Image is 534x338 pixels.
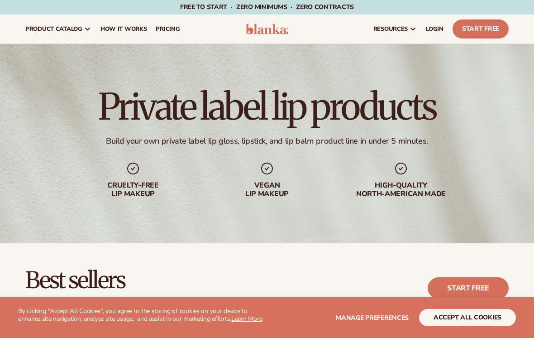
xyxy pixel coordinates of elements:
a: product catalog [21,14,96,43]
span: Free to start · ZERO minimums · ZERO contracts [180,3,354,11]
span: How It Works [100,25,147,33]
p: By clicking "Accept All Cookies", you agree to the storing of cookies on your device to enhance s... [18,308,267,323]
span: resources [373,25,408,33]
a: LOGIN [421,14,448,43]
span: pricing [156,25,180,33]
span: LOGIN [426,25,443,33]
div: High-quality North-american made [343,181,459,198]
h2: Best sellers [25,269,377,293]
a: Start Free [453,19,509,39]
a: How It Works [96,14,152,43]
div: Cruelty-free lip makeup [75,181,191,198]
button: accept all cookies [419,309,516,326]
div: Build your own private label lip gloss, lipstick, and lip balm product line in under 5 minutes. [106,136,428,146]
img: logo [246,24,288,34]
a: pricing [151,14,184,43]
h1: Private label lip products [98,89,436,125]
div: Vegan lip makeup [209,181,325,198]
button: Manage preferences [336,309,409,326]
a: Learn More [231,314,262,323]
a: resources [369,14,421,43]
a: Start free [428,277,509,299]
span: Manage preferences [336,314,409,322]
span: product catalog [25,25,82,33]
